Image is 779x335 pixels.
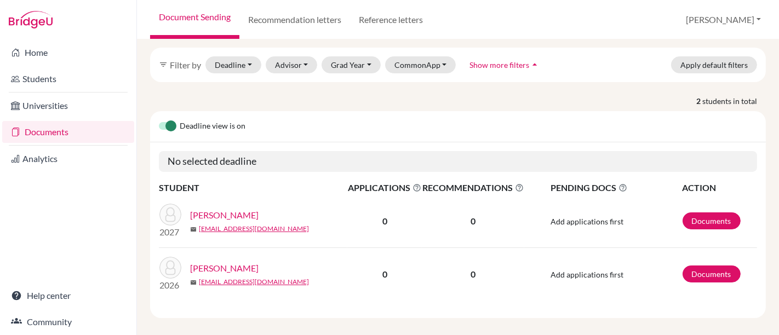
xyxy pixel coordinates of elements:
[2,68,134,90] a: Students
[2,148,134,170] a: Analytics
[683,265,741,282] a: Documents
[382,216,387,226] b: 0
[170,60,201,70] span: Filter by
[2,311,134,333] a: Community
[159,257,181,279] img: Saragoussi, Max
[190,262,259,275] a: [PERSON_NAME]
[159,181,347,195] th: STUDENT
[2,121,134,143] a: Documents
[190,226,197,233] span: mail
[180,120,245,133] span: Deadline view is on
[671,56,757,73] button: Apply default filters
[199,277,309,287] a: [EMAIL_ADDRESS][DOMAIN_NAME]
[199,224,309,234] a: [EMAIL_ADDRESS][DOMAIN_NAME]
[681,9,766,30] button: [PERSON_NAME]
[422,215,524,228] p: 0
[159,60,168,69] i: filter_list
[382,269,387,279] b: 0
[683,212,741,229] a: Documents
[190,279,197,286] span: mail
[529,59,540,70] i: arrow_drop_up
[551,270,623,279] span: Add applications first
[682,181,757,195] th: ACTION
[2,95,134,117] a: Universities
[696,95,702,107] strong: 2
[9,11,53,28] img: Bridge-U
[2,42,134,63] a: Home
[385,56,456,73] button: CommonApp
[348,181,421,194] span: APPLICATIONS
[159,204,181,226] img: Moxley, Max Richard
[460,56,549,73] button: Show more filtersarrow_drop_up
[551,181,681,194] span: PENDING DOCS
[190,209,259,222] a: [PERSON_NAME]
[159,279,181,292] p: 2026
[266,56,318,73] button: Advisor
[469,60,529,70] span: Show more filters
[422,268,524,281] p: 0
[159,151,757,172] h5: No selected deadline
[159,226,181,239] p: 2027
[422,181,524,194] span: RECOMMENDATIONS
[322,56,381,73] button: Grad Year
[551,217,623,226] span: Add applications first
[702,95,766,107] span: students in total
[2,285,134,307] a: Help center
[205,56,261,73] button: Deadline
